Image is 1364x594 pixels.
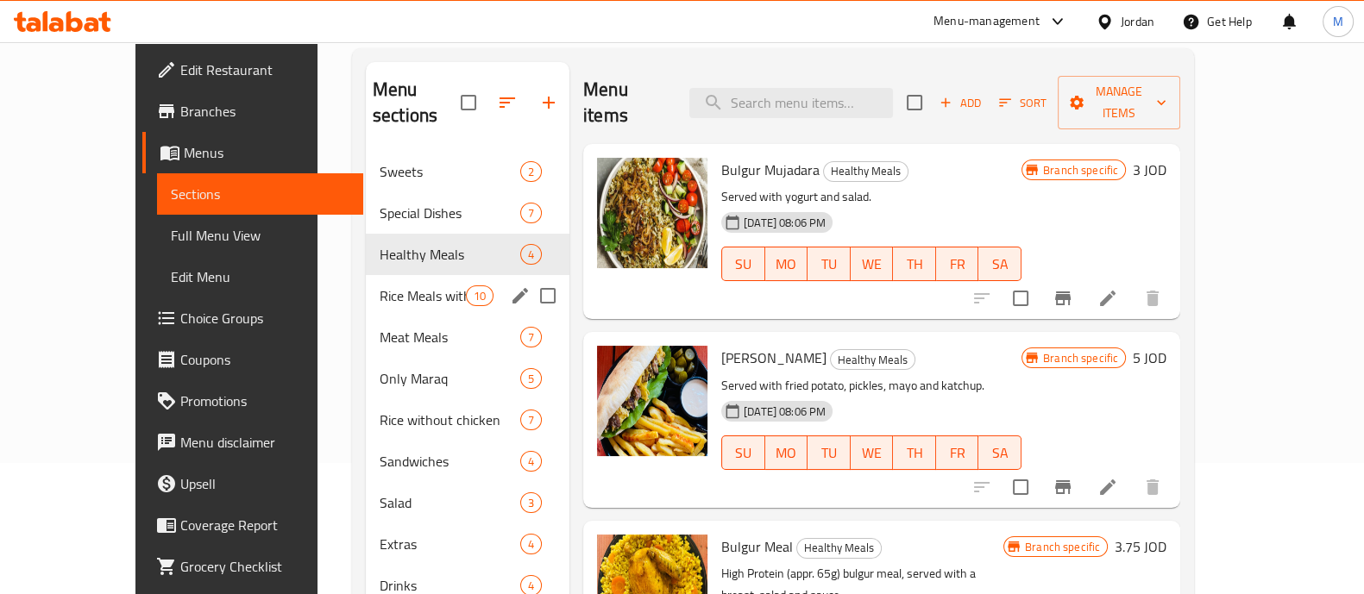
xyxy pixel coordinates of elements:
[796,538,882,559] div: Healthy Meals
[1042,466,1084,508] button: Branch-specific-item
[1133,346,1166,370] h6: 5 JOD
[999,93,1047,113] span: Sort
[142,339,363,380] a: Coupons
[721,247,764,281] button: SU
[180,391,349,411] span: Promotions
[937,93,984,113] span: Add
[521,205,541,222] span: 7
[521,329,541,346] span: 7
[737,403,833,420] span: [DATE] 08:06 PM
[689,88,893,118] input: search
[366,523,569,565] div: Extras4
[797,538,881,558] span: Healthy Meals
[521,412,541,428] span: 7
[893,247,936,281] button: TH
[521,371,541,387] span: 5
[520,451,542,472] div: items
[366,192,569,234] div: Special Dishes7
[858,252,887,277] span: WE
[142,91,363,132] a: Branches
[366,399,569,441] div: Rice without chicken7
[814,441,844,466] span: TU
[520,244,542,265] div: items
[978,435,1021,470] button: SA
[521,536,541,553] span: 4
[520,410,542,430] div: items
[171,184,349,204] span: Sections
[721,435,764,470] button: SU
[366,316,569,358] div: Meat Meals7
[373,77,461,128] h2: Menu sections
[858,441,887,466] span: WE
[721,534,793,560] span: Bulgur Meal
[933,90,988,116] span: Add item
[366,441,569,482] div: Sandwiches4
[721,375,1021,397] p: Served with fried potato, pickles, mayo and katchup.
[520,327,542,347] div: items
[380,492,520,513] span: Salad
[1036,350,1125,366] span: Branch specific
[896,84,933,121] span: Select section
[171,266,349,287] span: Edit Menu
[1042,278,1084,319] button: Branch-specific-item
[366,234,569,275] div: Healthy Meals4
[1003,280,1039,316] span: Select to update
[450,84,487,121] span: Select all sections
[978,247,1021,281] button: SA
[142,132,363,173] a: Menus
[142,504,363,546] a: Coverage Report
[180,349,349,370] span: Coupons
[142,463,363,504] a: Upsell
[900,441,929,466] span: TH
[180,432,349,453] span: Menu disclaimer
[380,327,520,347] span: Meat Meals
[943,441,972,466] span: FR
[808,247,851,281] button: TU
[1003,469,1039,505] span: Select to update
[1333,12,1343,31] span: M
[583,77,669,128] h2: Menu items
[366,358,569,399] div: Only Maraq5
[995,90,1051,116] button: Sort
[521,495,541,511] span: 3
[830,349,915,370] div: Healthy Meals
[597,158,707,268] img: Bulgur Mujadara
[1097,288,1118,309] a: Edit menu item
[380,534,520,554] span: Extras
[1115,535,1166,559] h6: 3.75 JOD
[1133,158,1166,182] h6: 3 JOD
[142,297,363,339] a: Choice Groups
[487,82,528,123] span: Sort sections
[1132,466,1173,508] button: delete
[765,247,808,281] button: MO
[808,435,851,470] button: TU
[520,368,542,389] div: items
[380,451,520,472] span: Sandwiches
[1097,477,1118,497] a: Edit menu item
[936,435,979,470] button: FR
[943,252,972,277] span: FR
[520,492,542,513] div: items
[380,410,520,430] span: Rice without chicken
[1018,539,1107,555] span: Branch specific
[988,90,1058,116] span: Sort items
[380,368,520,389] span: Only Maraq
[520,161,542,182] div: items
[831,350,915,370] span: Healthy Meals
[380,161,520,182] span: Sweets
[985,441,1015,466] span: SA
[380,244,520,265] span: Healthy Meals
[851,435,894,470] button: WE
[380,285,466,306] span: Rice Meals with chicken
[933,11,1040,32] div: Menu-management
[180,308,349,328] span: Choice Groups
[521,164,541,180] span: 2
[466,285,493,306] div: items
[184,142,349,163] span: Menus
